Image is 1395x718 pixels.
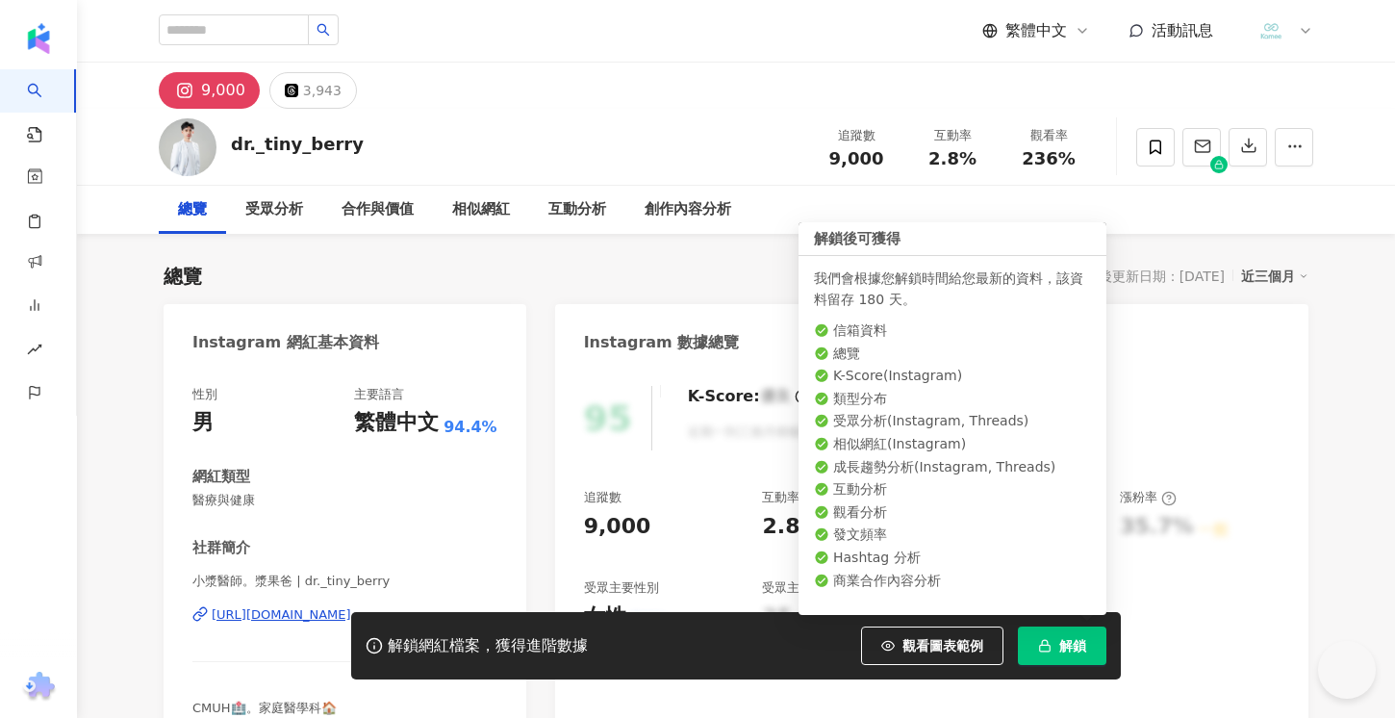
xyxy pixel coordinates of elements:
li: 發文頻率 [814,526,1091,545]
div: [URL][DOMAIN_NAME] [212,606,351,624]
span: 9,000 [829,148,884,168]
div: 主要語言 [354,386,404,403]
div: K-Score : [688,386,810,407]
div: 社群簡介 [192,538,250,558]
div: 男 [192,408,214,438]
div: 互動率 [762,489,819,506]
div: 近三個月 [1241,264,1308,289]
span: 236% [1022,149,1076,168]
div: dr._tiny_berry [231,132,364,156]
li: 商業合作內容分析 [814,571,1091,590]
div: Instagram 數據總覽 [584,332,740,353]
div: 解鎖網紅檔案，獲得進階數據 [388,636,588,656]
li: 受眾分析 ( Instagram, Threads ) [814,412,1091,431]
div: 最後更新日期：[DATE] [1085,269,1225,284]
span: 2.8% [928,149,976,168]
li: 互動分析 [814,480,1091,500]
div: 觀看率 [1012,126,1085,145]
div: 女性 [584,603,626,632]
div: 受眾主要年齡 [762,579,837,597]
div: 性別 [192,386,217,403]
a: search [27,69,65,144]
span: 醫療與健康 [192,492,497,509]
span: 解鎖 [1059,638,1086,654]
li: K-Score ( Instagram ) [814,367,1091,386]
li: 觀看分析 [814,503,1091,523]
li: 成長趨勢分析 ( Instagram, Threads ) [814,457,1091,476]
li: 總覽 [814,344,1091,363]
li: 類型分布 [814,390,1091,409]
img: logo icon [23,23,54,54]
div: 3,943 [303,77,342,104]
button: 觀看圖表範例 [861,627,1003,665]
div: 受眾主要性別 [584,579,659,597]
span: rise [27,330,42,373]
div: 9,000 [584,512,651,542]
div: 9,000 [201,77,245,104]
div: 2.8% [762,512,821,542]
button: 解鎖 [1018,627,1106,665]
span: 活動訊息 [1152,21,1213,39]
div: 繁體中文 [354,408,439,438]
div: 解鎖後可獲得 [799,222,1106,256]
div: 總覽 [178,198,207,221]
div: 相似網紅 [452,198,510,221]
div: 追蹤數 [820,126,893,145]
span: 94.4% [444,417,497,438]
span: search [317,23,330,37]
div: 我們會根據您解鎖時間給您最新的資料，該資料留存 180 天。 [814,268,1091,310]
img: chrome extension [20,672,58,703]
span: 觀看圖表範例 [902,638,983,654]
span: 繁體中文 [1005,20,1067,41]
div: 互動率 [916,126,989,145]
li: 信箱資料 [814,321,1091,341]
img: KOL Avatar [159,118,216,176]
div: 互動分析 [548,198,606,221]
img: LOGO%E8%9D%A6%E7%9A%AE2.png [1253,13,1289,49]
div: 受眾分析 [245,198,303,221]
div: 總覽 [164,263,202,290]
a: [URL][DOMAIN_NAME] [192,606,497,624]
li: Hashtag 分析 [814,549,1091,568]
div: 漲粉率 [1120,489,1177,506]
div: 合作與價值 [342,198,414,221]
li: 相似網紅 ( Instagram ) [814,435,1091,454]
button: 9,000 [159,72,260,109]
div: 創作內容分析 [645,198,731,221]
button: 3,943 [269,72,357,109]
div: 網紅類型 [192,467,250,487]
span: 小漿醫師。漿果爸 | dr._tiny_berry [192,573,497,590]
div: 追蹤數 [584,489,621,506]
div: Instagram 網紅基本資料 [192,332,379,353]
